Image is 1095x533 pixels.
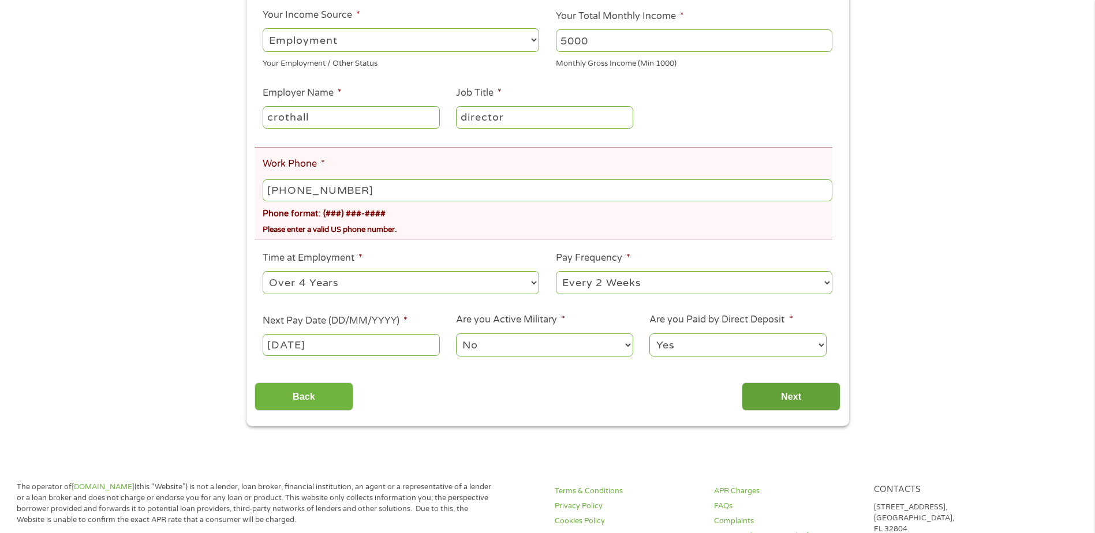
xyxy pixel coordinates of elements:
[263,204,832,220] div: Phone format: (###) ###-####
[714,516,859,527] a: Complaints
[649,314,793,326] label: Are you Paid by Direct Deposit
[556,29,832,51] input: 1800
[555,501,700,512] a: Privacy Policy
[263,334,439,356] input: ---Click Here for Calendar ---
[714,486,859,497] a: APR Charges
[17,482,496,526] p: The operator of (this “Website”) is not a lender, loan broker, financial institution, an agent or...
[456,106,633,128] input: Cashier
[263,9,360,21] label: Your Income Source
[556,54,832,69] div: Monthly Gross Income (Min 1000)
[263,315,408,327] label: Next Pay Date (DD/MM/YYYY)
[263,87,342,99] label: Employer Name
[255,382,353,411] input: Back
[556,10,684,22] label: Your Total Monthly Income
[714,501,859,512] a: FAQs
[263,158,325,170] label: Work Phone
[874,485,1019,496] h4: Contacts
[555,486,700,497] a: Terms & Conditions
[263,54,539,69] div: Your Employment / Other Status
[263,220,832,235] div: Please enter a valid US phone number.
[263,252,362,264] label: Time at Employment
[263,106,439,128] input: Walmart
[456,87,502,99] label: Job Title
[555,516,700,527] a: Cookies Policy
[263,179,832,201] input: (231) 754-4010
[456,314,565,326] label: Are you Active Military
[72,482,134,491] a: [DOMAIN_NAME]
[556,252,630,264] label: Pay Frequency
[742,382,840,411] input: Next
